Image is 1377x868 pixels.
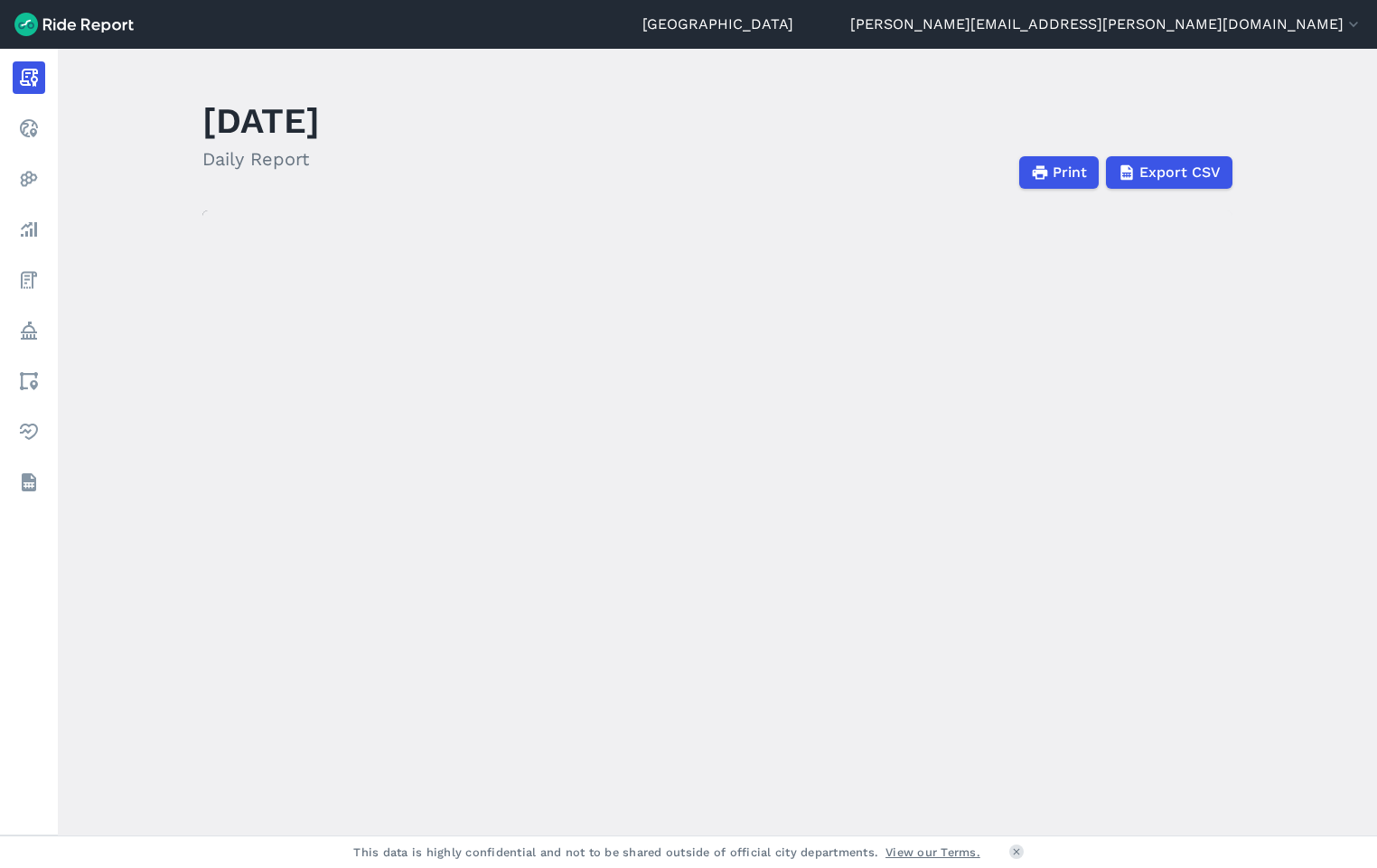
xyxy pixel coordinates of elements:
a: Datasets [13,466,45,499]
a: View our Terms. [885,844,980,861]
span: Export CSV [1139,162,1221,183]
a: Report [13,61,45,94]
a: Realtime [13,112,45,145]
img: Ride Report [14,13,134,36]
button: [PERSON_NAME][EMAIL_ADDRESS][PERSON_NAME][DOMAIN_NAME] [850,14,1363,35]
a: Health [13,415,45,448]
h1: [DATE] [202,96,320,145]
button: Print [1019,156,1099,189]
a: Analyze [13,213,45,246]
h2: Daily Report [202,145,320,173]
a: Policy [13,314,45,347]
a: [GEOGRAPHIC_DATA] [642,14,793,35]
a: Areas [13,365,45,397]
span: Print [1053,162,1087,183]
a: Fees [13,264,45,296]
a: Heatmaps [13,163,45,195]
button: Export CSV [1106,156,1232,189]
